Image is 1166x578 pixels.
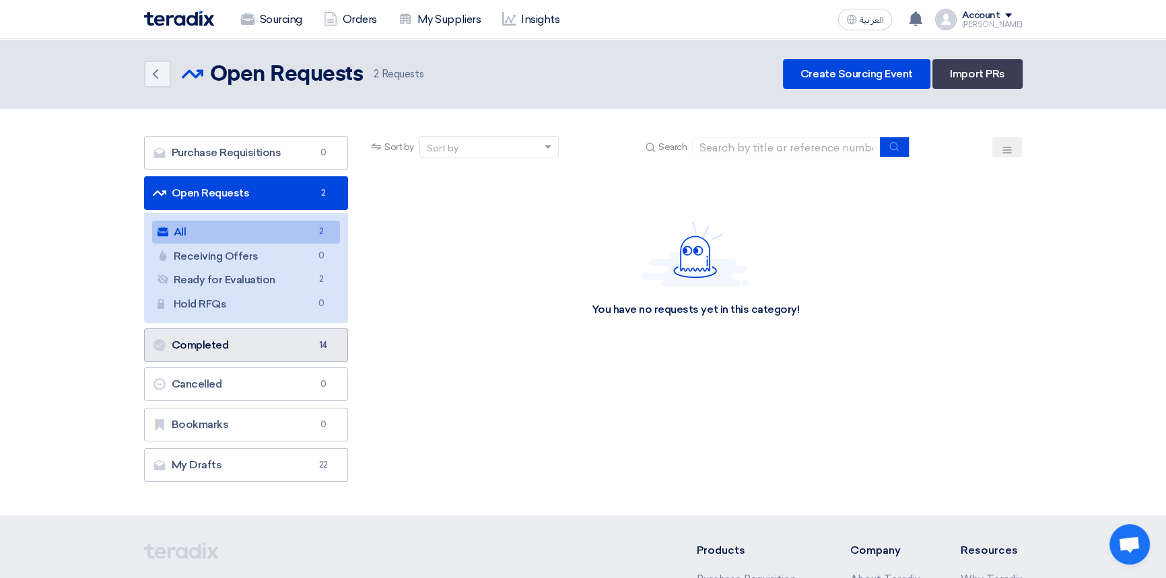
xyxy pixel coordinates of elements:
[144,176,349,210] a: Open Requests2
[313,273,329,287] span: 2
[144,328,349,362] a: Completed14
[860,15,884,25] span: العربية
[850,542,920,558] li: Company
[152,221,341,244] a: All
[230,5,313,34] a: Sourcing
[152,293,341,316] a: Hold RFQs
[696,542,810,558] li: Products
[388,5,491,34] a: My Suppliers
[313,5,388,34] a: Orders
[315,146,331,159] span: 0
[315,377,331,391] span: 0
[658,140,687,154] span: Search
[962,21,1023,28] div: [PERSON_NAME]
[313,225,329,239] span: 2
[144,136,349,170] a: Purchase Requisitions0
[144,408,349,441] a: Bookmarks0
[838,9,892,30] button: العربية
[384,140,414,154] span: Sort by
[315,458,331,472] span: 22
[152,268,341,291] a: Ready for Evaluation
[315,338,331,352] span: 14
[374,67,423,82] span: Requests
[962,10,1000,22] div: Account
[313,297,329,311] span: 0
[961,542,1023,558] li: Resources
[783,59,930,89] a: Create Sourcing Event
[427,141,458,155] div: Sort by
[591,303,799,317] div: You have no requests yet in this category!
[315,186,331,200] span: 2
[144,448,349,482] a: My Drafts22
[313,249,329,263] span: 0
[491,5,570,34] a: Insights
[932,59,1022,89] a: Import PRs
[152,245,341,268] a: Receiving Offers
[692,137,881,157] input: Search by title or reference number
[374,68,379,80] span: 2
[935,9,957,30] img: profile_test.png
[1109,524,1150,565] div: Open chat
[642,221,749,287] img: Hello
[144,367,349,401] a: Cancelled0
[144,11,214,26] img: Teradix logo
[315,418,331,431] span: 0
[210,61,364,88] h2: Open Requests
